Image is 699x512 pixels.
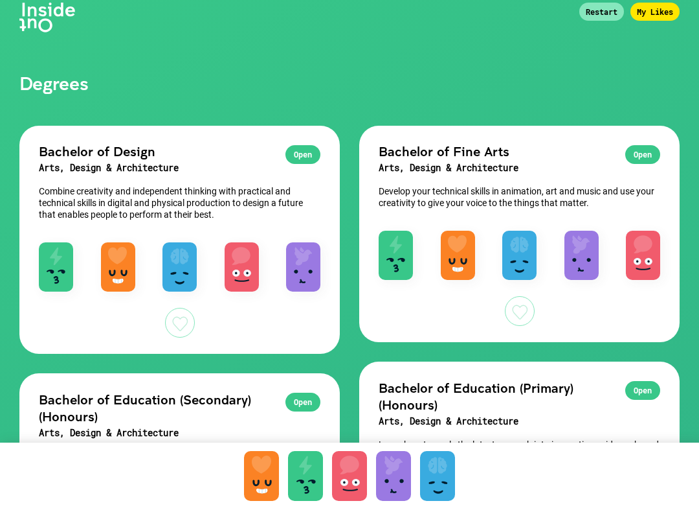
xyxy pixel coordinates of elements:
div: Restart [579,3,624,21]
h2: Bachelor of Education (Secondary) (Honours) [39,391,320,425]
a: My Likes [630,5,699,17]
div: Open [625,381,660,400]
h3: Arts, Design & Architecture [379,159,660,176]
p: Learn how to apply the latest research into innovative, evidence-based practice that can transfor... [379,439,660,462]
h3: Arts, Design & Architecture [379,413,660,430]
div: Open [285,393,320,412]
h3: Arts, Design & Architecture [39,159,320,176]
div: Open [625,145,660,164]
h3: Arts, Design & Architecture [39,425,320,441]
div: My Likes [630,3,680,21]
h2: Bachelor of Education (Primary) (Honours) [379,379,660,413]
h2: Bachelor of Design [39,143,320,159]
h2: Bachelor of Fine Arts [379,143,660,159]
div: Open [285,145,320,164]
a: OpenBachelor of DesignArts, Design & ArchitectureCombine creativity and independent thinking with... [19,126,340,355]
a: OpenBachelor of Fine ArtsArts, Design & ArchitectureDevelop your technical skills in animation, a... [359,126,680,343]
p: Combine creativity and independent thinking with practical and technical skills in digital and ph... [39,185,320,220]
p: Develop your technical skills in animation, art and music and use your creativity to give your vo... [379,185,660,209]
